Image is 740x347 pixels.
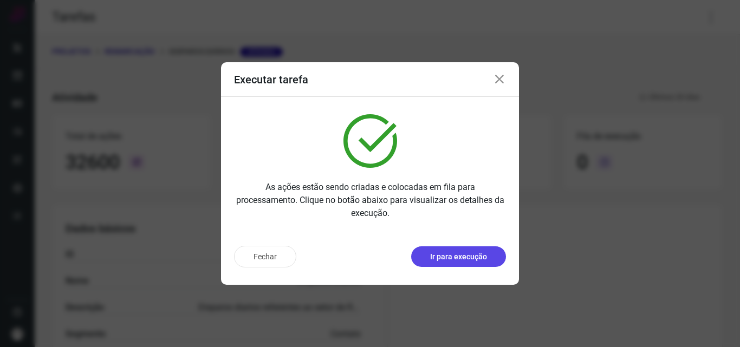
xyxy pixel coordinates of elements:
img: verified.svg [343,114,397,168]
button: Fechar [234,246,296,267]
p: Ir para execução [430,251,487,263]
h3: Executar tarefa [234,73,308,86]
button: Ir para execução [411,246,506,267]
p: As ações estão sendo criadas e colocadas em fila para processamento. Clique no botão abaixo para ... [234,181,506,220]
